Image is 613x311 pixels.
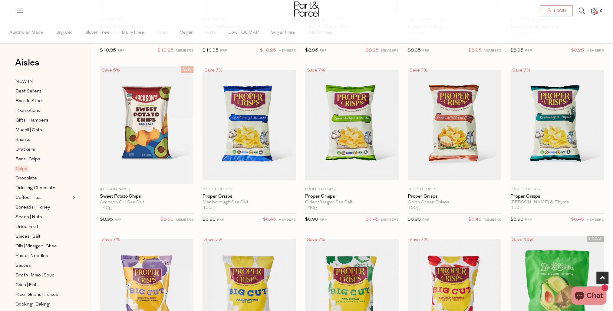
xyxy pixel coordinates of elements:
span: $8.25 [366,47,379,55]
p: [PERSON_NAME] [100,187,193,192]
a: Drinking Chocolate [15,184,71,192]
img: Proper Crisps [510,70,604,180]
span: $8.95 [305,48,318,53]
span: Bars | Chips [15,156,40,163]
div: Save 10% [510,236,535,244]
span: Gifts | Hampers [15,117,48,124]
a: Spreads | Honey [15,204,71,211]
a: Proper Crisps [305,194,399,199]
a: Broth | Miso | Soup [15,272,71,279]
a: Back In Stock [15,97,71,105]
span: LOCAL [587,236,604,242]
span: $6.45 [263,216,276,224]
p: Proper Crisps [408,187,501,192]
a: Login [540,5,573,16]
small: RRP [117,49,124,52]
span: Paleo [156,22,168,43]
div: [PERSON_NAME] & Thyme [510,200,604,205]
span: Organic [55,22,72,43]
a: Rice | Grains | Pulses [15,291,71,299]
small: MEMBERS [176,218,193,222]
span: Pasta | Noodles [15,252,48,260]
span: Keto [206,22,216,43]
small: RRP [525,49,532,52]
span: Plastic Free [307,22,332,43]
small: RRP [422,49,429,52]
span: Coffee | Tea [15,194,41,202]
span: Vegan [180,22,193,43]
small: MEMBERS [484,218,501,222]
span: 150g [408,205,420,211]
a: Sweet Potato Chips [100,194,193,199]
img: Part&Parcel [294,2,319,17]
div: Save 7% [408,66,430,75]
div: Save 7% [203,236,224,244]
p: Proper Crisps [510,187,604,192]
span: Dried Fruit [15,223,38,231]
span: 150g [203,205,215,211]
span: $8.25 [468,47,481,55]
small: RRP [320,49,327,52]
span: Seeds | Nuts [15,214,42,221]
a: Cans | Fish [15,281,71,289]
div: Cider Vinegar Sea Salt [305,200,399,205]
a: Chips [15,165,71,172]
span: Sugar Free [271,22,295,43]
span: $6.45 [366,216,379,224]
span: 150g [510,205,522,211]
a: Oils | Vinegar | Ghee [15,242,71,250]
img: Sweet Potato Chips [100,66,193,183]
div: Save 7% [100,236,122,244]
span: Promotions [15,107,40,115]
div: Onion Green Chives [408,200,501,205]
div: Save 7% [408,236,430,244]
div: Save 7% [305,236,327,244]
span: Best Sellers [15,88,41,95]
span: Back In Stock [15,98,44,105]
a: Proper Crisps [510,194,604,199]
a: Cooking | Baking [15,301,71,308]
a: Chocolate [15,175,71,182]
a: Crackers [15,146,71,153]
span: $10.25 [260,47,276,55]
span: $6.90 [408,217,421,222]
p: Proper Crisps [305,187,399,192]
span: Sauces [15,262,31,269]
a: Bars | Chips [15,155,71,163]
small: RRP [220,49,227,52]
span: Spreads | Honey [15,204,50,211]
span: $8.95 [510,48,523,53]
span: $10.95 [203,48,219,53]
div: Save 5% [100,66,122,75]
div: Marlborough Sea Salt [203,200,296,205]
a: Dried Fruit [15,223,71,231]
small: MEMBERS [278,218,296,222]
span: 140g [305,205,317,211]
span: $8.25 [571,47,584,55]
span: Gluten Free [84,22,110,43]
a: Sauces [15,262,71,269]
small: MEMBERS [381,49,399,52]
small: MEMBERS [484,49,501,52]
inbox-online-store-chat: Shopify online store chat [569,286,608,306]
span: Oils | Vinegar | Ghee [15,243,57,250]
span: Muesli | Oats [15,127,42,134]
small: MEMBERS [176,49,193,52]
span: Dairy Free [122,22,144,43]
img: Proper Crisps [305,70,399,180]
span: Crackers [15,146,35,153]
span: Cans | Fish [15,282,38,289]
a: Best Sellers [15,88,71,95]
small: MEMBERS [586,218,604,222]
span: Broth | Miso | Soup [15,272,54,279]
a: Proper Crisps [408,194,501,199]
a: Proper Crisps [203,194,296,199]
small: RRP [525,218,532,222]
span: Aisles [15,56,39,69]
a: Seeds | Nuts [15,213,71,221]
small: MEMBERS [381,218,399,222]
span: 142g [100,205,112,211]
span: Australian Made [9,22,43,43]
span: 2 [598,8,603,13]
span: NEW IN [15,78,33,85]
